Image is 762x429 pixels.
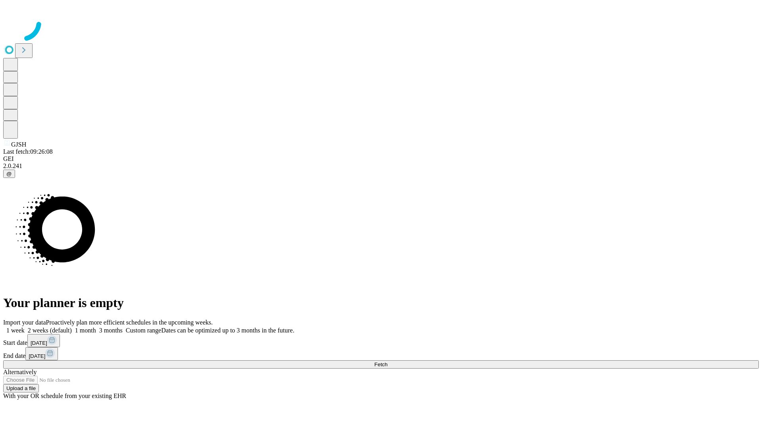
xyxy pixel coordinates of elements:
[29,353,45,359] span: [DATE]
[3,319,46,326] span: Import your data
[27,334,60,347] button: [DATE]
[3,334,759,347] div: Start date
[3,162,759,170] div: 2.0.241
[3,392,126,399] span: With your OR schedule from your existing EHR
[6,327,25,334] span: 1 week
[25,347,58,360] button: [DATE]
[161,327,294,334] span: Dates can be optimized up to 3 months in the future.
[46,319,213,326] span: Proactively plan more efficient schedules in the upcoming weeks.
[3,369,37,375] span: Alternatively
[3,170,15,178] button: @
[6,171,12,177] span: @
[374,361,387,367] span: Fetch
[3,347,759,360] div: End date
[3,148,53,155] span: Last fetch: 09:26:08
[11,141,26,148] span: GJSH
[99,327,123,334] span: 3 months
[28,327,72,334] span: 2 weeks (default)
[3,296,759,310] h1: Your planner is empty
[3,384,39,392] button: Upload a file
[75,327,96,334] span: 1 month
[3,155,759,162] div: GEI
[126,327,161,334] span: Custom range
[3,360,759,369] button: Fetch
[31,340,47,346] span: [DATE]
